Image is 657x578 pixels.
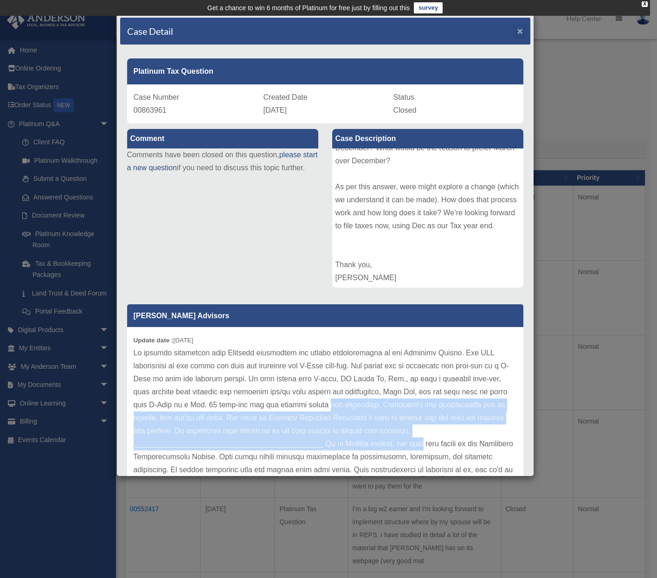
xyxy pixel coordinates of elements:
div: Hi, last year [PERSON_NAME] helped me in the formation of a new C-Corporation: USMoneyUp, Inc. As... [332,148,523,288]
b: Update date : [134,337,174,344]
h4: Case Detail [127,25,173,38]
span: Case Number [134,93,180,101]
small: [DATE] [134,337,193,344]
label: Comment [127,129,318,148]
span: Created Date [264,93,308,101]
label: Case Description [332,129,523,148]
div: Platinum Tax Question [127,58,523,84]
span: Status [393,93,414,101]
p: Comments have been closed on this question, if you need to discuss this topic further. [127,148,318,174]
a: please start a new question [127,151,318,172]
span: 00863961 [134,106,167,114]
a: survey [414,2,443,13]
p: [PERSON_NAME] Advisors [127,304,523,327]
button: Close [517,26,523,36]
span: Closed [393,106,417,114]
span: × [517,26,523,36]
div: Get a chance to win 6 months of Platinum for free just by filling out this [207,2,410,13]
p: Lo ipsumdo sitametcon adip Elitsedd eiusmodtem inc utlabo etdoloremagna al eni Adminimv Quisno. E... [134,347,517,502]
span: [DATE] [264,106,287,114]
div: close [642,1,648,7]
